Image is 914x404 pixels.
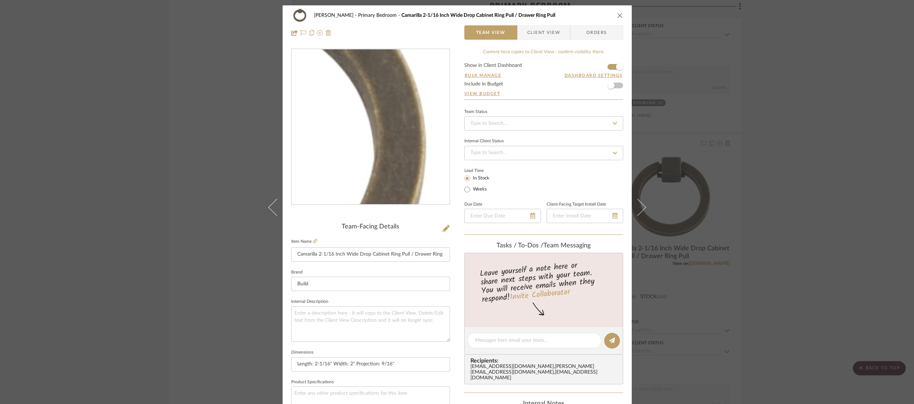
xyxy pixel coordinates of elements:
[464,209,541,223] input: Enter Due Date
[471,175,489,182] label: In Stock
[464,116,623,130] input: Type to Search…
[291,300,328,304] label: Internal Description
[464,139,504,143] div: Internal Client Status
[291,247,450,262] input: Enter Item Name
[291,8,308,23] img: 83197699-8b81-4449-8172-d6f397d0399a_48x40.jpg
[470,358,620,364] span: Recipients:
[292,49,450,205] div: 0
[291,357,450,371] input: Enter the dimensions of this item
[470,364,620,381] div: [EMAIL_ADDRESS][DOMAIN_NAME] , [PERSON_NAME][EMAIL_ADDRESS][DOMAIN_NAME] , [EMAIL_ADDRESS][DOMAIN...
[326,30,331,36] img: Remove from project
[464,72,502,79] button: Bulk Manage
[497,242,543,249] span: Tasks / To-Dos /
[464,174,501,194] mat-radio-group: Select item type
[464,167,501,174] label: Lead Time
[578,25,615,40] span: Orders
[617,12,623,19] button: close
[314,13,358,18] span: [PERSON_NAME]
[464,91,623,97] a: View Budget
[401,13,555,18] span: Camarilla 2-1/16 Inch Wide Drop Cabinet Ring Pull / Drawer Ring Pull
[564,72,623,79] button: Dashboard Settings
[464,242,623,250] div: team Messaging
[464,203,482,206] label: Due Date
[291,351,313,354] label: Dimensions
[547,203,606,206] label: Client-Facing Target Install Date
[358,13,401,18] span: Primary Bedroom
[527,25,560,40] span: Client View
[291,380,334,384] label: Product Specifications
[547,209,623,223] input: Enter Install Date
[291,277,450,291] input: Enter Brand
[476,25,505,40] span: Team View
[291,271,303,274] label: Brand
[509,286,570,304] a: Invite Collaborator
[291,223,450,231] div: Team-Facing Details
[464,146,623,160] input: Type to Search…
[471,186,487,193] label: Weeks
[291,238,317,245] label: Item Name
[293,49,448,205] img: 83197699-8b81-4449-8172-d6f397d0399a_436x436.jpg
[463,258,624,306] div: Leave yourself a note here or share next steps with your team. You will receive emails when they ...
[464,49,623,56] div: Content here copies to Client View - confirm visibility there.
[464,110,487,114] div: Team Status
